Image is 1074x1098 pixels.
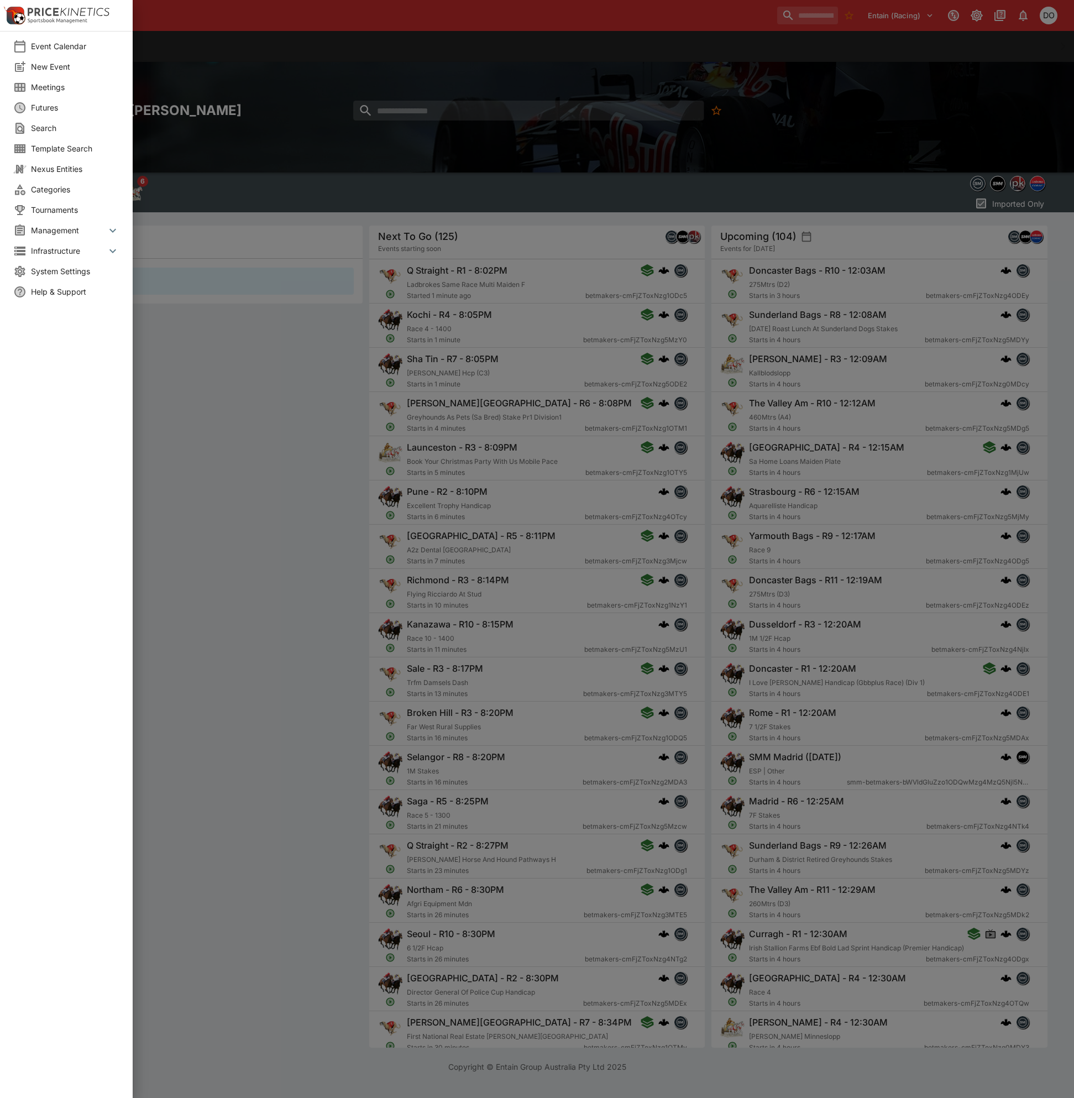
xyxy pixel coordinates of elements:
[3,4,25,27] img: PriceKinetics Logo
[28,18,87,23] img: Sportsbook Management
[31,143,119,154] span: Template Search
[31,61,119,72] span: New Event
[31,204,119,216] span: Tournaments
[31,81,119,93] span: Meetings
[31,122,119,134] span: Search
[31,102,119,113] span: Futures
[31,286,119,297] span: Help & Support
[28,8,109,16] img: PriceKinetics
[31,184,119,195] span: Categories
[31,265,119,277] span: System Settings
[31,40,119,52] span: Event Calendar
[31,163,119,175] span: Nexus Entities
[31,245,106,257] span: Infrastructure
[31,224,106,236] span: Management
